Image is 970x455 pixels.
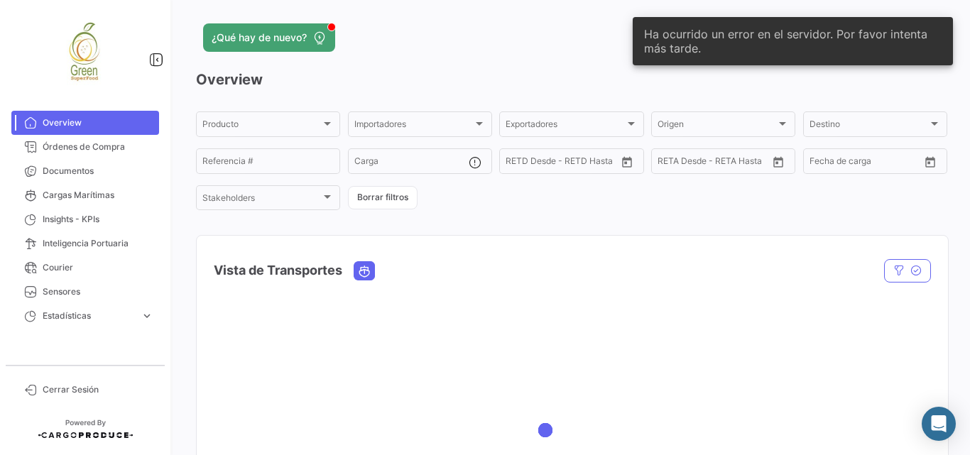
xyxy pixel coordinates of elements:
[920,151,941,172] button: Open calendar
[506,158,531,168] input: Desde
[11,183,159,207] a: Cargas Marítimas
[202,195,321,205] span: Stakeholders
[203,23,335,52] button: ¿Qué hay de nuevo?
[43,285,153,298] span: Sensores
[11,135,159,159] a: Órdenes de Compra
[658,121,776,131] span: Origen
[50,17,121,88] img: 82d34080-0056-4c5d-9242-5a2d203e083a.jpeg
[43,309,135,322] span: Estadísticas
[212,31,307,45] span: ¿Qué hay de nuevo?
[43,116,153,129] span: Overview
[506,121,624,131] span: Exportadores
[43,141,153,153] span: Órdenes de Compra
[196,70,947,89] h3: Overview
[616,151,638,172] button: Open calendar
[141,309,153,322] span: expand_more
[43,383,153,396] span: Cerrar Sesión
[43,261,153,274] span: Courier
[11,207,159,231] a: Insights - KPIs
[845,158,898,168] input: Hasta
[43,213,153,226] span: Insights - KPIs
[810,158,835,168] input: Desde
[658,158,683,168] input: Desde
[693,158,746,168] input: Hasta
[541,158,594,168] input: Hasta
[43,237,153,250] span: Inteligencia Portuaria
[348,186,418,209] button: Borrar filtros
[644,27,942,55] span: Ha ocurrido un error en el servidor. Por favor intenta más tarde.
[11,159,159,183] a: Documentos
[354,262,374,280] button: Ocean
[11,280,159,304] a: Sensores
[810,121,928,131] span: Destino
[768,151,789,172] button: Open calendar
[354,121,473,131] span: Importadores
[922,407,956,441] div: Abrir Intercom Messenger
[43,189,153,202] span: Cargas Marítimas
[43,165,153,177] span: Documentos
[11,111,159,135] a: Overview
[214,261,342,280] h4: Vista de Transportes
[202,121,321,131] span: Producto
[11,256,159,280] a: Courier
[11,231,159,256] a: Inteligencia Portuaria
